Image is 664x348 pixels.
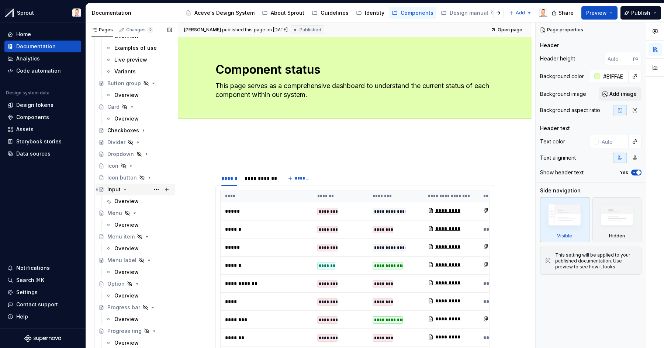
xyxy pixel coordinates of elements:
[548,6,578,20] button: Share
[184,27,221,33] span: [PERSON_NAME]
[605,52,633,65] input: Auto
[450,9,488,17] div: Design manual
[107,162,118,170] div: Icon
[488,25,526,35] a: Open page
[114,339,139,347] div: Overview
[107,209,122,217] div: Menu
[586,9,607,17] span: Preview
[96,148,175,160] a: Dropdown
[620,170,628,175] label: Yes
[353,7,387,19] a: Identity
[114,221,139,229] div: Overview
[103,113,175,125] a: Overview
[96,231,175,243] a: Menu item
[194,9,255,17] div: Aceve's Design System
[300,27,321,33] span: Published
[114,316,139,323] div: Overview
[16,301,58,308] div: Contact support
[96,77,175,89] a: Button group
[4,53,81,65] a: Analytics
[4,28,81,40] a: Home
[4,65,81,77] a: Code automation
[259,7,307,19] a: About Sprout
[96,160,175,172] a: Icon
[147,27,153,33] span: 2
[96,254,175,266] a: Menu label
[103,266,175,278] a: Overview
[516,10,525,16] span: Add
[4,41,81,52] a: Documentation
[557,233,572,239] div: Visible
[107,80,141,87] div: Button group
[4,274,81,286] button: Search ⌘K
[16,150,51,157] div: Data sources
[107,233,135,240] div: Menu item
[126,27,153,33] div: Changes
[103,243,175,254] a: Overview
[438,7,499,19] a: Design manual
[540,154,576,161] div: Text alignment
[4,99,81,111] a: Design tokens
[540,169,584,176] div: Show header text
[506,8,534,18] button: Add
[103,313,175,325] a: Overview
[16,101,53,109] div: Design tokens
[16,138,62,145] div: Storybook stories
[16,313,28,320] div: Help
[4,311,81,323] button: Help
[114,245,139,252] div: Overview
[4,262,81,274] button: Notifications
[4,299,81,310] button: Contact support
[114,292,139,299] div: Overview
[214,80,493,101] textarea: This page serves as a comprehensive dashboard to understand the current status of each component ...
[103,54,175,66] a: Live preview
[631,9,650,17] span: Publish
[114,268,139,276] div: Overview
[96,302,175,313] a: Progress bar
[321,9,349,17] div: Guidelines
[581,6,618,20] button: Preview
[592,197,642,242] div: Hidden
[271,9,304,17] div: About Sprout
[16,67,61,74] div: Code automation
[24,335,61,342] svg: Supernova Logo
[96,278,175,290] a: Option
[103,290,175,302] a: Overview
[620,6,661,20] button: Publish
[107,174,137,181] div: Icon button
[183,6,505,20] div: Page tree
[222,27,288,33] div: published this page on [DATE]
[540,90,586,98] div: Background image
[540,125,570,132] div: Header text
[114,56,147,63] div: Live preview
[1,5,84,21] button: SproutEddie Persson
[96,207,175,219] a: Menu
[16,55,40,62] div: Analytics
[4,136,81,147] a: Storybook stories
[107,186,121,193] div: Input
[599,135,629,148] input: Auto
[114,68,136,75] div: Variants
[114,115,139,122] div: Overview
[558,9,574,17] span: Share
[107,304,140,311] div: Progress bar
[96,184,175,195] a: Input
[540,197,589,242] div: Visible
[609,233,625,239] div: Hidden
[107,103,120,111] div: Card
[540,107,600,114] div: Background aspect ratio
[96,136,175,148] a: Divider
[4,286,81,298] a: Settings
[16,114,49,121] div: Components
[107,139,125,146] div: Divider
[16,276,44,284] div: Search ⌘K
[96,325,175,337] a: Progress ring
[114,44,157,52] div: Examples of use
[365,9,384,17] div: Identity
[107,257,136,264] div: Menu label
[72,8,81,17] img: Eddie Persson
[214,61,493,79] textarea: Component status
[4,148,81,160] a: Data sources
[103,66,175,77] a: Variants
[16,43,56,50] div: Documentation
